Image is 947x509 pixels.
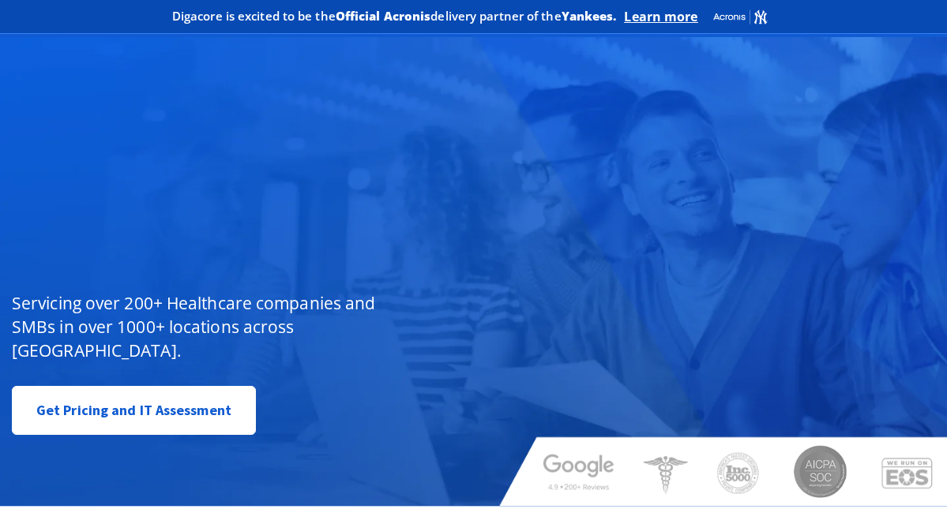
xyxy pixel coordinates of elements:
[12,386,256,435] a: Get Pricing and IT Assessment
[562,8,617,24] b: Yankees.
[336,8,431,24] b: Official Acronis
[12,291,397,362] p: Servicing over 200+ Healthcare companies and SMBs in over 1000+ locations across [GEOGRAPHIC_DATA].
[624,9,697,24] a: Learn more
[36,395,231,426] span: Get Pricing and IT Assessment
[172,10,617,22] h2: Digacore is excited to be the delivery partner of the
[712,9,768,25] img: Acronis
